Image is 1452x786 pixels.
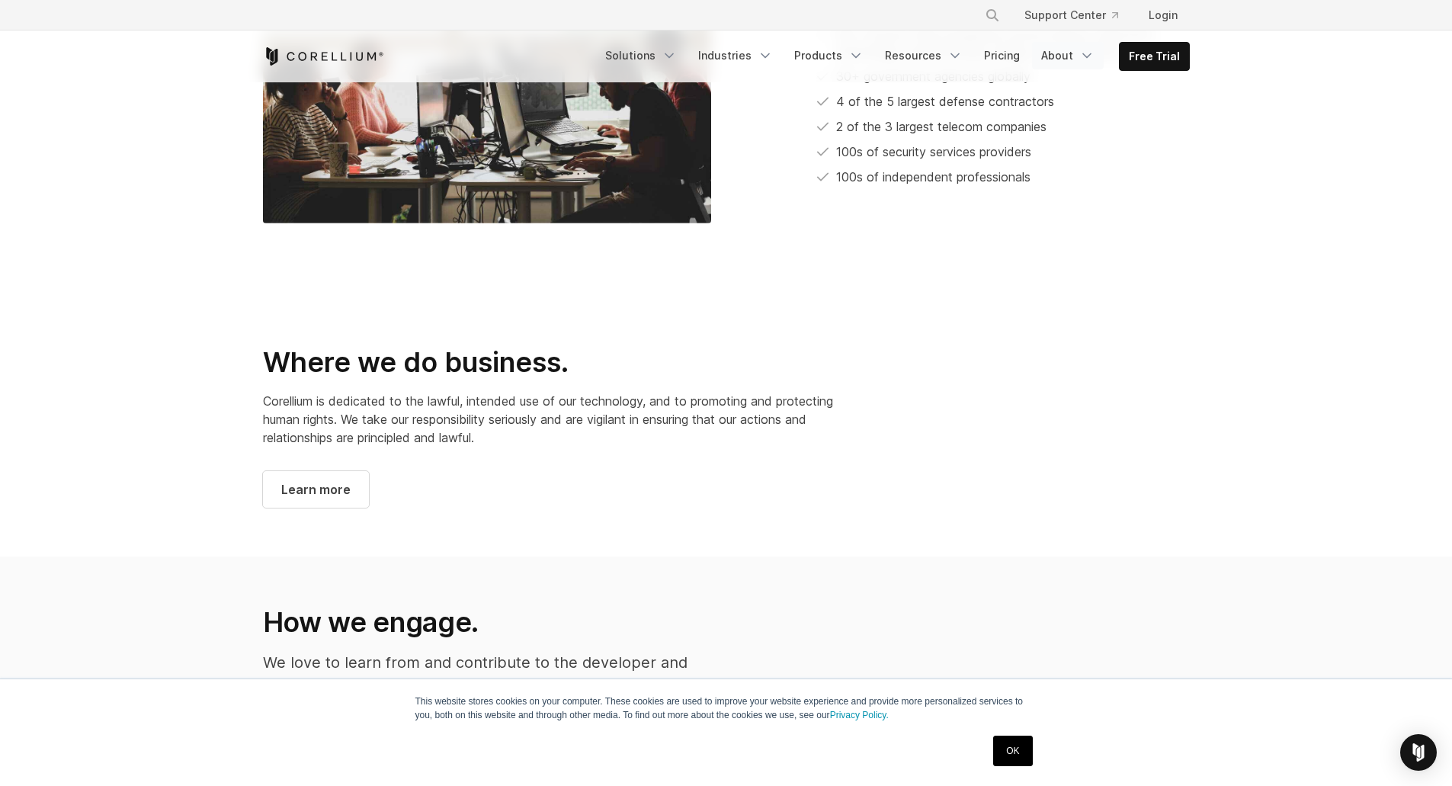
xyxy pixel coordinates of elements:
[596,42,686,69] a: Solutions
[830,710,889,720] a: Privacy Policy.
[1012,2,1130,29] a: Support Center
[1400,734,1437,771] div: Open Intercom Messenger
[1120,43,1189,70] a: Free Trial
[975,42,1029,69] a: Pricing
[596,42,1190,71] div: Navigation Menu
[993,736,1032,766] a: OK
[263,605,711,639] h2: How we engage.
[979,2,1006,29] button: Search
[263,651,711,720] p: We love to learn from and contribute to the developer and security communities. If you're interes...
[817,117,1190,136] li: 2 of the 3 largest telecom companies
[785,42,873,69] a: Products
[817,92,1190,111] li: 4 of the 5 largest defense contractors
[263,47,384,66] a: Corellium Home
[263,471,369,508] a: Learn more
[689,42,782,69] a: Industries
[817,168,1190,187] li: 100s of independent professionals
[876,42,972,69] a: Resources
[281,480,351,499] span: Learn more
[263,345,873,380] h2: Where we do business.
[1032,42,1104,69] a: About
[966,2,1190,29] div: Navigation Menu
[817,143,1190,162] li: 100s of security services providers
[1136,2,1190,29] a: Login
[415,695,1037,722] p: This website stores cookies on your computer. These cookies are used to improve your website expe...
[263,393,833,445] span: Corellium is dedicated to the lawful, intended use of our technology, and to promoting and protec...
